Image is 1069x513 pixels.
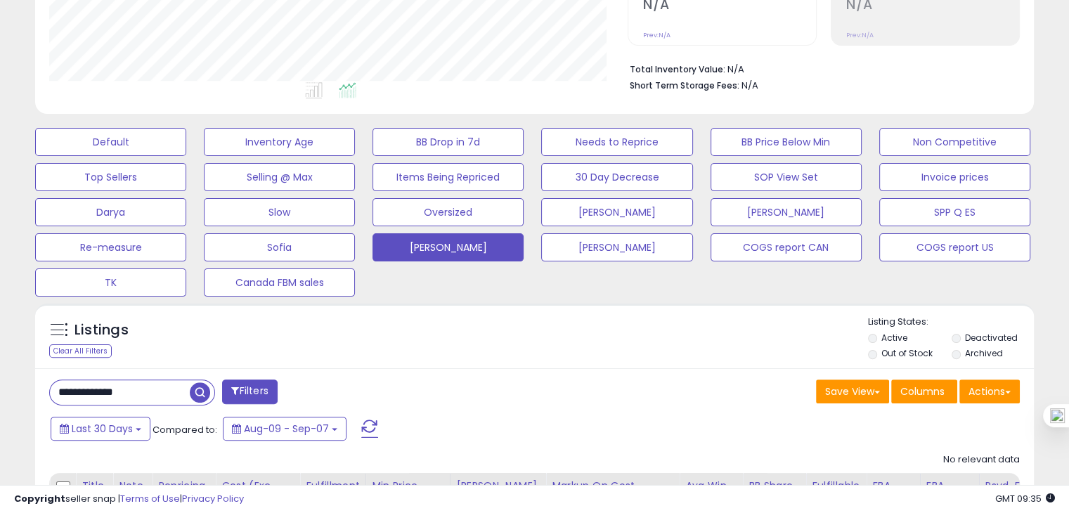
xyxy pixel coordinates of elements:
[35,268,186,297] button: TK
[456,479,540,493] div: [PERSON_NAME]
[881,347,933,359] label: Out of Stock
[964,347,1002,359] label: Archived
[372,479,444,493] div: Min Price
[82,479,107,493] div: Title
[541,128,692,156] button: Needs to Reprice
[153,423,217,436] span: Compared to:
[541,163,692,191] button: 30 Day Decrease
[120,492,180,505] a: Terms of Use
[879,163,1030,191] button: Invoice prices
[35,128,186,156] button: Default
[14,492,65,505] strong: Copyright
[222,379,277,404] button: Filters
[643,31,670,39] small: Prev: N/A
[35,233,186,261] button: Re-measure
[372,198,524,226] button: Oversized
[552,479,673,493] div: Markup on Cost
[51,417,150,441] button: Last 30 Days
[35,198,186,226] button: Darya
[630,63,725,75] b: Total Inventory Value:
[943,453,1020,467] div: No relevant data
[221,479,294,508] div: Cost (Exc. VAT)
[812,479,860,508] div: Fulfillable Quantity
[541,233,692,261] button: [PERSON_NAME]
[204,198,355,226] button: Slow
[846,31,874,39] small: Prev: N/A
[711,128,862,156] button: BB Price Below Min
[35,163,186,191] button: Top Sellers
[630,60,1009,77] li: N/A
[72,422,133,436] span: Last 30 Days
[204,233,355,261] button: Sofia
[244,422,329,436] span: Aug-09 - Sep-07
[14,493,244,506] div: seller snap | |
[182,492,244,505] a: Privacy Policy
[711,233,862,261] button: COGS report CAN
[868,316,1034,329] p: Listing States:
[985,479,1044,508] div: Rsvd. FC Processing
[372,163,524,191] button: Items Being Repriced
[959,379,1020,403] button: Actions
[630,79,739,91] b: Short Term Storage Fees:
[1050,408,1065,423] img: one_i.png
[158,479,209,493] div: Repricing
[995,492,1055,505] span: 2025-10-8 09:35 GMT
[204,268,355,297] button: Canada FBM sales
[74,320,129,340] h5: Listings
[741,79,758,92] span: N/A
[541,198,692,226] button: [PERSON_NAME]
[891,379,957,403] button: Columns
[711,163,862,191] button: SOP View Set
[964,332,1017,344] label: Deactivated
[49,344,112,358] div: Clear All Filters
[306,479,360,508] div: Fulfillment Cost
[372,233,524,261] button: [PERSON_NAME]
[119,479,146,493] div: Note
[879,198,1030,226] button: SPP Q ES
[900,384,945,398] span: Columns
[711,198,862,226] button: [PERSON_NAME]
[223,417,346,441] button: Aug-09 - Sep-07
[749,479,800,508] div: BB Share 24h.
[816,379,889,403] button: Save View
[204,163,355,191] button: Selling @ Max
[881,332,907,344] label: Active
[879,233,1030,261] button: COGS report US
[204,128,355,156] button: Inventory Age
[879,128,1030,156] button: Non Competitive
[372,128,524,156] button: BB Drop in 7d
